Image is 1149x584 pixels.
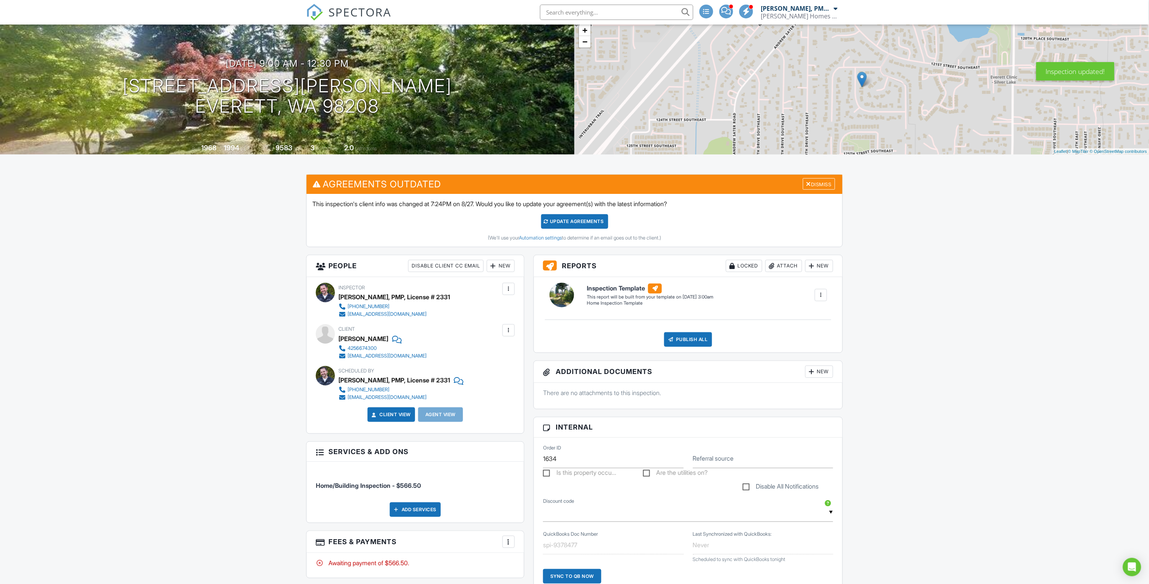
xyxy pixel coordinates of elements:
[579,25,591,36] a: Zoom in
[201,144,217,152] div: 1968
[543,531,598,538] label: QuickBooks Doc Number
[390,502,441,517] div: Add Services
[355,146,377,151] span: bathrooms
[540,5,693,20] input: Search everything...
[543,389,833,397] p: There are no attachments to this inspection.
[338,333,388,344] div: [PERSON_NAME]
[344,144,354,152] div: 2.0
[338,394,457,401] a: [EMAIL_ADDRESS][DOMAIN_NAME]
[664,332,712,347] div: Publish All
[312,235,837,241] div: (We'll use your to determine if an email goes out to the client.)
[328,4,391,20] span: SPECTORA
[693,556,786,562] span: Scheduled to sync with QuickBooks tonight
[338,285,365,290] span: Inspector
[743,483,819,492] label: Disable All Notifications
[761,5,832,12] div: [PERSON_NAME], PMP, License # 2331
[338,386,457,394] a: [PHONE_NUMBER]
[543,469,616,479] label: Is this property occupied?
[534,417,842,437] h3: Internal
[307,531,524,553] h3: Fees & Payments
[310,144,315,152] div: 3
[276,144,292,152] div: 9583
[543,498,574,505] label: Discount code
[693,454,734,463] label: Referral source
[1090,149,1147,154] a: © OpenStreetMap contributors
[805,260,833,272] div: New
[338,352,427,360] a: [EMAIL_ADDRESS][DOMAIN_NAME]
[348,311,427,317] div: [EMAIL_ADDRESS][DOMAIN_NAME]
[316,146,337,151] span: bedrooms
[408,260,484,272] div: Disable Client CC Email
[348,353,427,359] div: [EMAIL_ADDRESS][DOMAIN_NAME]
[338,374,450,386] div: [PERSON_NAME], PMP, License # 2331
[805,366,833,378] div: New
[316,468,515,496] li: Service: Home/Building Inspection
[316,482,421,489] span: Home/Building Inspection - $566.50
[338,344,427,352] a: 4256674300
[306,10,391,26] a: SPECTORA
[643,469,708,479] label: Are the utilities on?
[348,394,427,400] div: [EMAIL_ADDRESS][DOMAIN_NAME]
[1123,558,1141,576] div: Open Intercom Messenger
[803,178,835,190] div: Dismiss
[338,326,355,332] span: Client
[294,146,303,151] span: sq.ft.
[587,294,713,300] div: This report will be built from your template on [DATE] 3:00am
[587,284,713,294] h6: Inspection Template
[1068,149,1089,154] a: © MapTiler
[348,387,389,393] div: [PHONE_NUMBER]
[307,255,524,277] h3: People
[348,345,377,351] div: 4256674300
[370,411,411,418] a: Client View
[534,361,842,383] h3: Additional Documents
[1052,148,1149,155] div: |
[123,76,452,116] h1: [STREET_ADDRESS][PERSON_NAME] Everett, WA 98208
[307,442,524,462] h3: Services & Add ons
[306,4,323,21] img: The Best Home Inspection Software - Spectora
[726,260,762,272] div: Locked
[541,214,608,229] div: Update Agreements
[487,260,515,272] div: New
[543,569,601,584] div: Sync to QB Now
[543,445,561,451] label: Order ID
[338,310,444,318] a: [EMAIL_ADDRESS][DOMAIN_NAME]
[224,144,239,152] div: 1994
[258,146,274,151] span: Lot Size
[338,368,374,374] span: Scheduled By
[693,531,772,538] label: Last Synchronized with QuickBooks:
[765,260,802,272] div: Attach
[1036,62,1115,80] div: Inspection updated!
[348,303,389,310] div: [PHONE_NUMBER]
[534,255,842,277] h3: Reports
[307,175,842,194] h3: Agreements Outdated
[1054,149,1067,154] a: Leaflet
[307,194,842,247] div: This inspection's client info was changed at 7:24PM on 8/27. Would you like to update your agreem...
[587,300,713,307] div: Home Inspection Template
[519,235,562,241] a: Automation settings
[316,559,515,567] div: Awaiting payment of $566.50.
[579,36,591,48] a: Zoom out
[761,12,838,20] div: Vanhorn Homes LLC
[192,146,200,151] span: Built
[226,58,349,69] h3: [DATE] 9:00 am - 12:30 pm
[240,146,251,151] span: sq. ft.
[338,303,444,310] a: [PHONE_NUMBER]
[338,291,450,303] div: [PERSON_NAME], PMP, License # 2331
